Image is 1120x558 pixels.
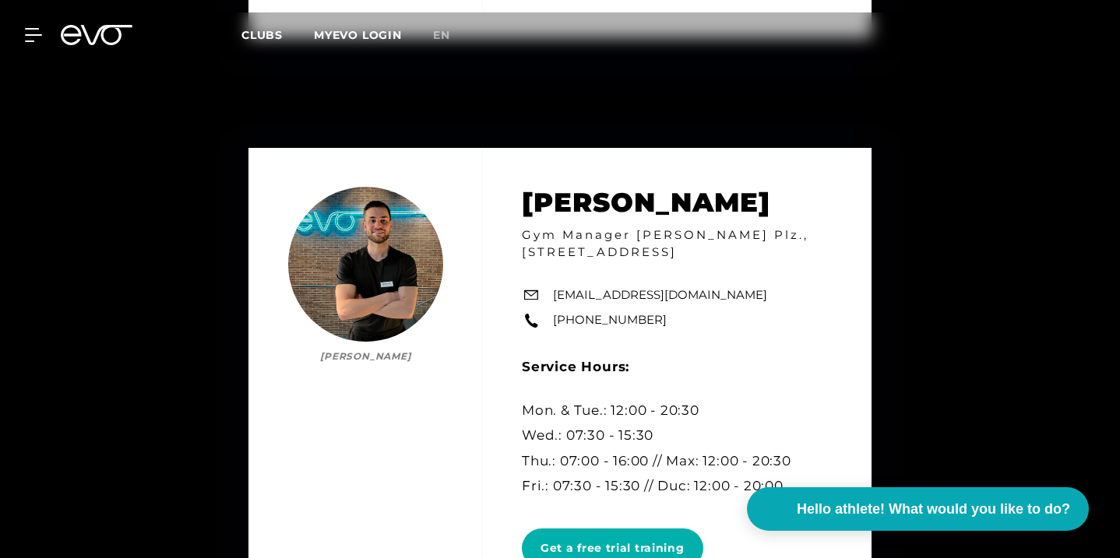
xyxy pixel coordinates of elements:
[433,28,450,42] font: en
[241,27,314,42] a: Clubs
[241,28,283,42] font: Clubs
[747,487,1089,531] button: Hello athlete! What would you like to do?
[553,311,667,329] a: [PHONE_NUMBER]
[541,541,685,555] font: Get a free trial training
[797,501,1070,517] font: Hello athlete! What would you like to do?
[553,286,767,304] a: [EMAIL_ADDRESS][DOMAIN_NAME]
[314,28,402,42] a: MYEVO LOGIN
[433,26,469,44] a: en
